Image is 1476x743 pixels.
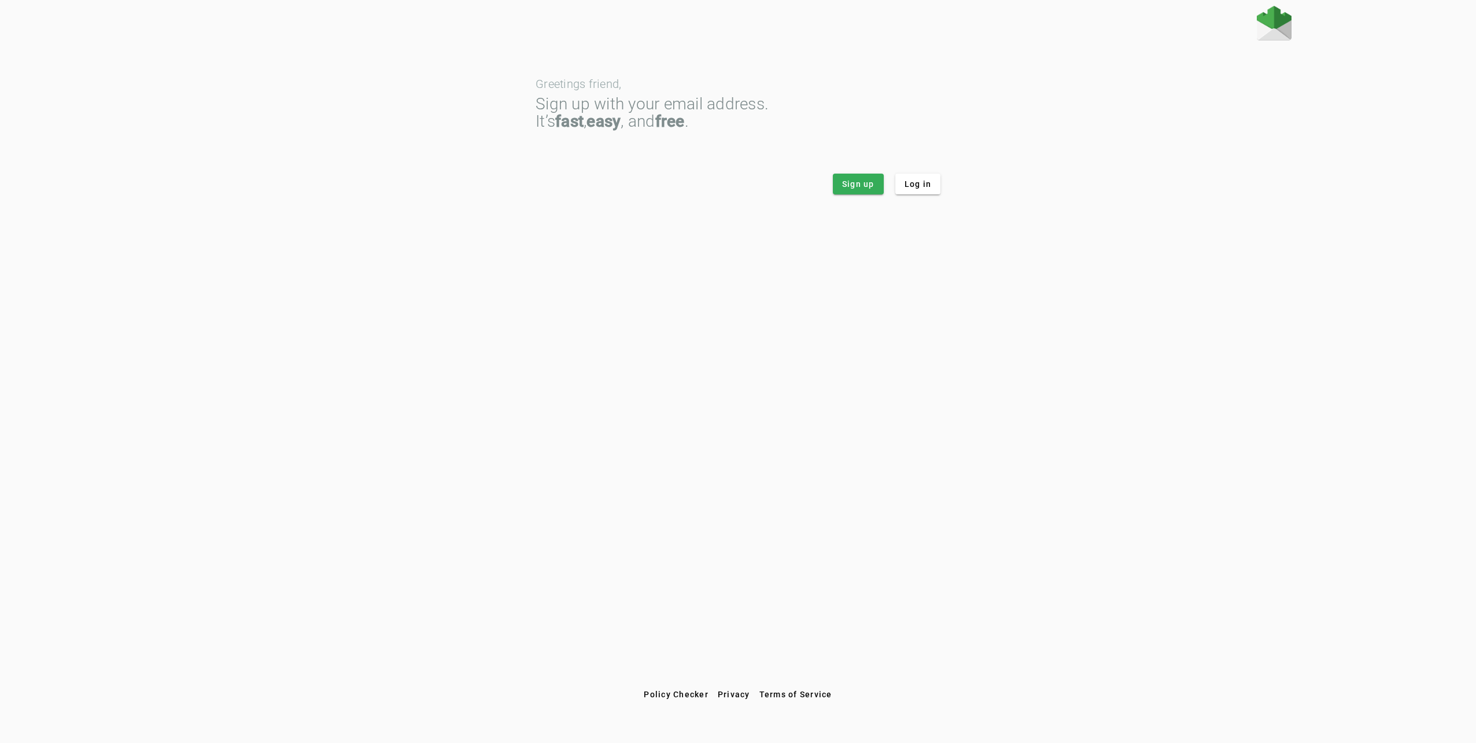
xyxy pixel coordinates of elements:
[755,684,837,705] button: Terms of Service
[555,112,584,131] strong: fast
[713,684,755,705] button: Privacy
[842,178,874,190] span: Sign up
[655,112,685,131] strong: free
[759,690,832,699] span: Terms of Service
[895,174,941,194] button: Log in
[718,690,750,699] span: Privacy
[644,690,709,699] span: Policy Checker
[1257,6,1291,41] img: Fraudmarc Logo
[905,178,932,190] span: Log in
[536,95,940,130] div: Sign up with your email address. It’s , , and .
[586,112,621,131] strong: easy
[833,174,884,194] button: Sign up
[536,78,940,90] div: Greetings friend,
[639,684,713,705] button: Policy Checker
